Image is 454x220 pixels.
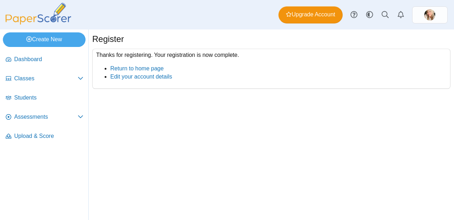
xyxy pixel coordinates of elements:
[278,6,343,23] a: Upgrade Account
[14,113,78,121] span: Assessments
[286,11,335,18] span: Upgrade Account
[3,20,74,26] a: PaperScorer
[393,7,409,23] a: Alerts
[3,70,86,87] a: Classes
[110,74,172,80] a: Edit your account details
[3,128,86,145] a: Upload & Score
[3,51,86,68] a: Dashboard
[14,94,83,102] span: Students
[92,49,450,89] div: Thanks for registering. Your registration is now complete.
[424,9,436,21] span: Rachelle Friberg
[110,65,164,71] a: Return to home page
[3,3,74,25] img: PaperScorer
[14,55,83,63] span: Dashboard
[424,9,436,21] img: ps.HV3yfmwQcamTYksb
[3,90,86,107] a: Students
[412,6,448,23] a: ps.HV3yfmwQcamTYksb
[14,75,78,82] span: Classes
[92,33,124,45] h1: Register
[3,109,86,126] a: Assessments
[14,132,83,140] span: Upload & Score
[3,32,85,47] a: Create New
